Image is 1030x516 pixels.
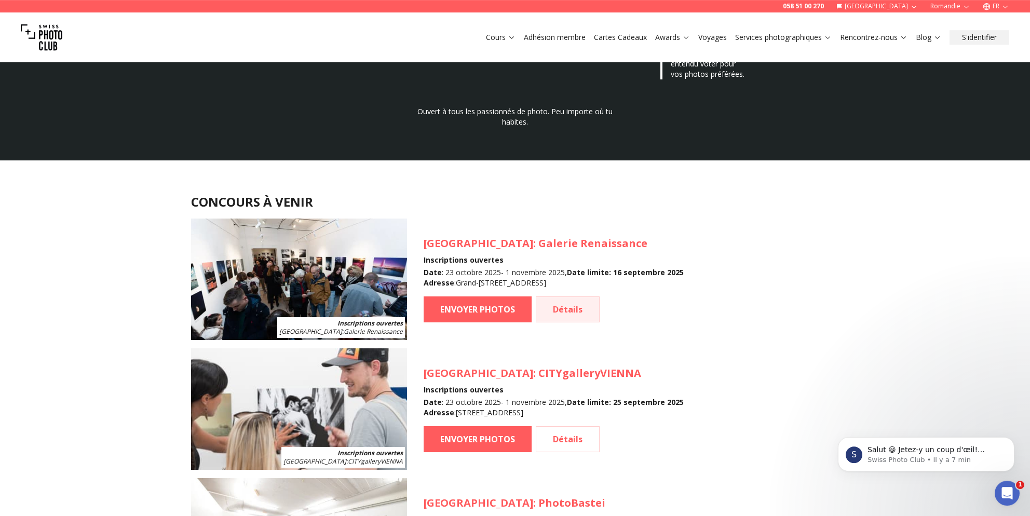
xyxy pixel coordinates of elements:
a: Awards [655,32,690,43]
a: Cartes Cadeaux [594,32,647,43]
a: Détails [536,296,600,322]
span: [GEOGRAPHIC_DATA] [424,496,533,510]
span: [GEOGRAPHIC_DATA] [424,366,533,380]
b: Inscriptions ouvertes [337,319,403,328]
div: : 23 octobre 2025 - 1 novembre 2025 , : Grand-[STREET_ADDRESS] [424,267,684,288]
span: [GEOGRAPHIC_DATA] [424,236,533,250]
button: Adhésion membre [520,30,590,45]
button: Cours [482,30,520,45]
b: Adresse [424,278,454,288]
img: SPC Photo Awards Genève: octobre 2025 [191,219,407,340]
b: Date [424,397,442,407]
button: Rencontrez-nous [836,30,912,45]
h2: CONCOURS À VENIR [191,194,839,210]
button: Cartes Cadeaux [590,30,651,45]
button: Services photographiques [731,30,836,45]
b: Date limite : 16 septembre 2025 [567,267,684,277]
a: Voyages [698,32,727,43]
b: Date limite : 25 septembre 2025 [567,397,684,407]
span: [GEOGRAPHIC_DATA] [279,327,342,336]
h4: Inscriptions ouvertes [424,255,684,265]
h3: : CITYgalleryVIENNA [424,366,684,381]
b: Adresse [424,408,454,417]
a: ENVOYER PHOTOS [424,296,532,322]
iframe: Intercom live chat [995,481,1020,506]
span: : Galerie Renaissance [279,327,403,336]
img: SPC Photo Awards VIENNA October 2025 [191,348,407,470]
h3: : Galerie Renaissance [424,236,684,251]
b: Date [424,267,442,277]
h4: Inscriptions ouvertes [424,385,684,395]
span: [GEOGRAPHIC_DATA] [283,457,346,466]
a: Adhésion membre [524,32,586,43]
a: Détails [536,426,600,452]
button: Blog [912,30,945,45]
a: 058 51 00 270 [783,2,824,10]
button: Voyages [694,30,731,45]
a: Cours [486,32,516,43]
a: Rencontrez-nous [840,32,907,43]
iframe: Intercom notifications message [822,415,1030,488]
b: Inscriptions ouvertes [337,449,403,457]
a: Blog [916,32,941,43]
button: S'identifier [950,30,1009,45]
a: ENVOYER PHOTOS [424,426,532,452]
div: : 23 octobre 2025 - 1 novembre 2025 , : [STREET_ADDRESS] [424,397,684,418]
span: : CITYgalleryVIENNA [283,457,403,466]
button: Awards [651,30,694,45]
p: Ouvert à tous les passionnés de photo. Peu importe où tu habites. [415,106,615,127]
img: Swiss photo club [21,17,62,58]
a: Services photographiques [735,32,832,43]
span: 1 [1016,481,1024,489]
h3: : PhotoBastei [424,496,690,510]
